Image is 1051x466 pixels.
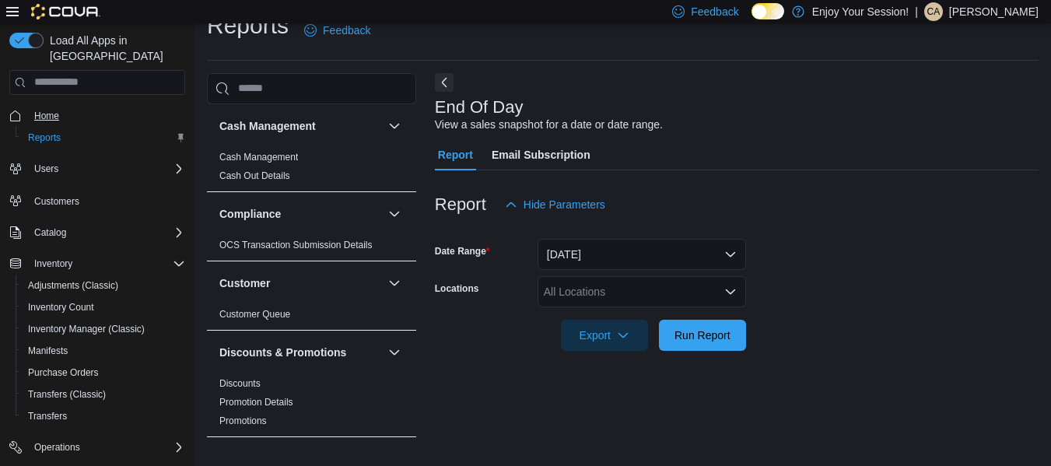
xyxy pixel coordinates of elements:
a: Inventory Manager (Classic) [22,320,151,338]
div: Customer [207,305,416,330]
button: Run Report [659,320,746,351]
button: Adjustments (Classic) [16,275,191,296]
span: Promotion Details [219,396,293,408]
span: Export [570,320,639,351]
h3: Discounts & Promotions [219,345,346,360]
button: Compliance [219,206,382,222]
a: Transfers (Classic) [22,385,112,404]
button: Compliance [385,205,404,223]
p: [PERSON_NAME] [949,2,1039,21]
span: Home [34,110,59,122]
label: Locations [435,282,479,295]
span: Feedback [691,4,738,19]
a: Inventory Count [22,298,100,317]
span: Users [34,163,58,175]
button: Operations [28,438,86,457]
span: OCS Transaction Submission Details [219,239,373,251]
button: Home [3,104,191,127]
span: Promotions [219,415,267,427]
a: Promotion Details [219,397,293,408]
span: CA [927,2,941,21]
a: Promotions [219,415,267,426]
button: Users [28,159,65,178]
h1: Reports [207,10,289,41]
span: Transfers (Classic) [22,385,185,404]
button: Transfers (Classic) [16,384,191,405]
span: Transfers (Classic) [28,388,106,401]
a: Customers [28,192,86,211]
span: Inventory [34,258,72,270]
div: Cash Management [207,148,416,191]
a: Discounts [219,378,261,389]
button: Cash Management [385,117,404,135]
button: Operations [3,436,191,458]
button: Cash Management [219,118,382,134]
span: Feedback [323,23,370,38]
span: Report [438,139,473,170]
button: Reports [16,127,191,149]
button: Discounts & Promotions [385,343,404,362]
button: Inventory [28,254,79,273]
button: Purchase Orders [16,362,191,384]
span: Email Subscription [492,139,590,170]
button: Next [435,73,454,92]
span: Inventory Manager (Classic) [28,323,145,335]
span: Adjustments (Classic) [22,276,185,295]
button: Users [3,158,191,180]
span: Users [28,159,185,178]
button: Export [561,320,648,351]
span: Reports [22,128,185,147]
span: Manifests [28,345,68,357]
button: Inventory Count [16,296,191,318]
span: Catalog [34,226,66,239]
p: | [915,2,918,21]
button: Manifests [16,340,191,362]
span: Load All Apps in [GEOGRAPHIC_DATA] [44,33,185,64]
a: Feedback [298,15,377,46]
button: Inventory [3,253,191,275]
a: Customer Queue [219,309,290,320]
h3: Compliance [219,206,281,222]
span: Customers [28,191,185,210]
span: Operations [34,441,80,454]
input: Dark Mode [751,3,784,19]
span: Discounts [219,377,261,390]
button: Hide Parameters [499,189,611,220]
span: Purchase Orders [28,366,99,379]
span: Reports [28,131,61,144]
span: Transfers [22,407,185,426]
div: Compliance [207,236,416,261]
span: Customers [34,195,79,208]
p: Enjoy Your Session! [812,2,909,21]
span: Inventory Manager (Classic) [22,320,185,338]
h3: End Of Day [435,98,524,117]
label: Date Range [435,245,490,258]
span: Operations [28,438,185,457]
button: Customer [219,275,382,291]
button: Open list of options [724,286,737,298]
span: Transfers [28,410,67,422]
span: Inventory [28,254,185,273]
a: OCS Transaction Submission Details [219,240,373,251]
span: Inventory Count [22,298,185,317]
span: Home [28,106,185,125]
a: Purchase Orders [22,363,105,382]
div: Discounts & Promotions [207,374,416,436]
a: Reports [22,128,67,147]
button: Customer [385,274,404,293]
span: Cash Management [219,151,298,163]
button: Inventory Manager (Classic) [16,318,191,340]
span: Run Report [674,328,730,343]
div: Carrie Anderson [924,2,943,21]
button: Catalog [3,222,191,244]
h3: Cash Management [219,118,316,134]
div: View a sales snapshot for a date or date range. [435,117,663,133]
span: Hide Parameters [524,197,605,212]
span: Manifests [22,342,185,360]
button: Transfers [16,405,191,427]
button: Customers [3,189,191,212]
a: Home [28,107,65,125]
a: Transfers [22,407,73,426]
span: Adjustments (Classic) [28,279,118,292]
